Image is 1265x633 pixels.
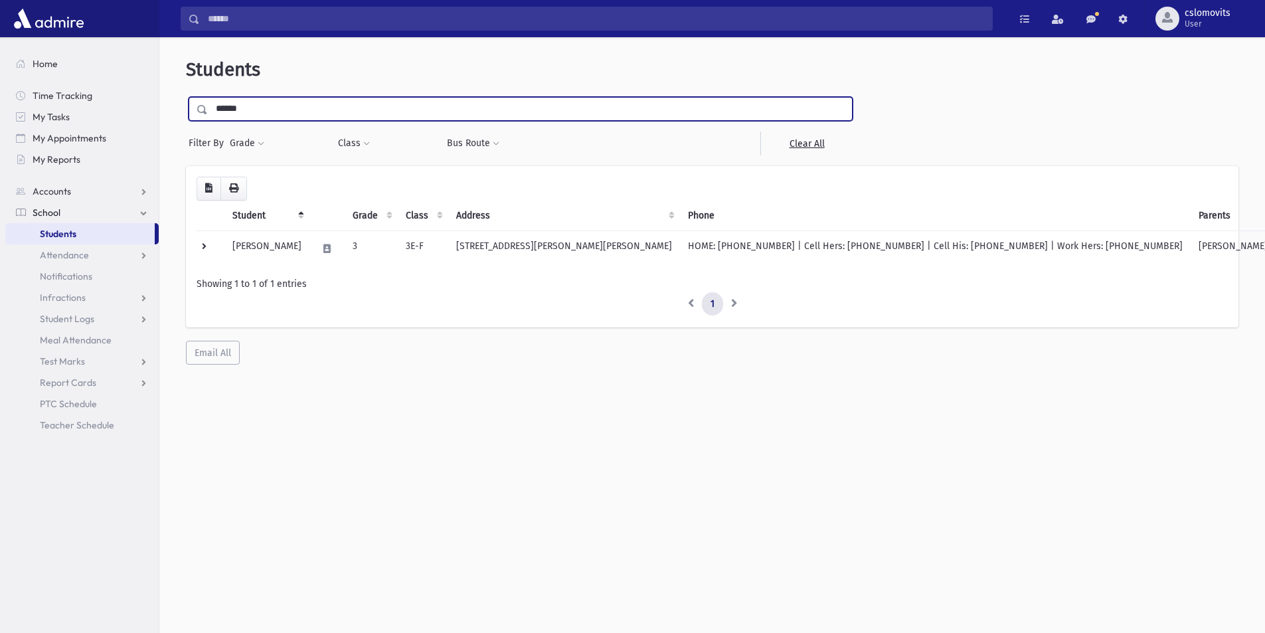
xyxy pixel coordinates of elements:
[224,201,309,231] th: Student: activate to sort column descending
[200,7,992,31] input: Search
[345,201,398,231] th: Grade: activate to sort column ascending
[1185,19,1230,29] span: User
[33,153,80,165] span: My Reports
[40,313,94,325] span: Student Logs
[702,292,723,316] a: 1
[5,414,159,436] a: Teacher Schedule
[186,341,240,365] button: Email All
[40,355,85,367] span: Test Marks
[33,132,106,144] span: My Appointments
[5,393,159,414] a: PTC Schedule
[760,132,853,155] a: Clear All
[40,270,92,282] span: Notifications
[398,230,448,266] td: 3E-F
[5,372,159,393] a: Report Cards
[5,329,159,351] a: Meal Attendance
[40,377,96,389] span: Report Cards
[40,292,86,304] span: Infractions
[5,223,155,244] a: Students
[224,230,309,266] td: [PERSON_NAME]
[229,132,265,155] button: Grade
[33,111,70,123] span: My Tasks
[5,128,159,149] a: My Appointments
[40,249,89,261] span: Attendance
[33,58,58,70] span: Home
[448,230,680,266] td: [STREET_ADDRESS][PERSON_NAME][PERSON_NAME]
[5,287,159,308] a: Infractions
[680,230,1191,266] td: HOME: [PHONE_NUMBER] | Cell Hers: [PHONE_NUMBER] | Cell His: [PHONE_NUMBER] | Work Hers: [PHONE_N...
[5,53,159,74] a: Home
[5,266,159,287] a: Notifications
[680,201,1191,231] th: Phone
[189,136,229,150] span: Filter By
[40,228,76,240] span: Students
[345,230,398,266] td: 3
[448,201,680,231] th: Address: activate to sort column ascending
[33,90,92,102] span: Time Tracking
[40,419,114,431] span: Teacher Schedule
[33,207,60,219] span: School
[197,277,1228,291] div: Showing 1 to 1 of 1 entries
[398,201,448,231] th: Class: activate to sort column ascending
[220,177,247,201] button: Print
[5,106,159,128] a: My Tasks
[5,244,159,266] a: Attendance
[5,181,159,202] a: Accounts
[186,58,260,80] span: Students
[40,398,97,410] span: PTC Schedule
[337,132,371,155] button: Class
[40,334,112,346] span: Meal Attendance
[33,185,71,197] span: Accounts
[5,351,159,372] a: Test Marks
[197,177,221,201] button: CSV
[5,308,159,329] a: Student Logs
[5,202,159,223] a: School
[446,132,500,155] button: Bus Route
[5,149,159,170] a: My Reports
[1185,8,1230,19] span: cslomovits
[5,85,159,106] a: Time Tracking
[11,5,87,32] img: AdmirePro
